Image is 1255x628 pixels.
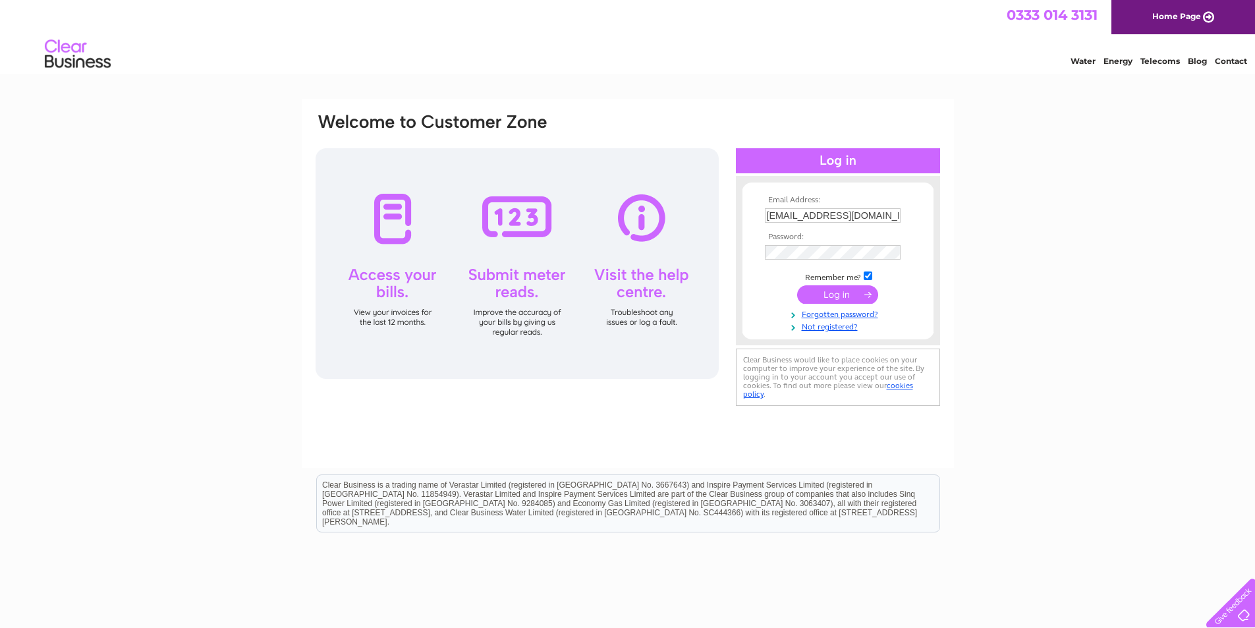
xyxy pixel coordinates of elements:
[765,307,914,320] a: Forgotten password?
[1140,56,1180,66] a: Telecoms
[743,381,913,399] a: cookies policy
[762,233,914,242] th: Password:
[762,196,914,205] th: Email Address:
[762,270,914,283] td: Remember me?
[1007,7,1098,23] a: 0333 014 3131
[1071,56,1096,66] a: Water
[765,320,914,332] a: Not registered?
[736,349,940,406] div: Clear Business would like to place cookies on your computer to improve your experience of the sit...
[44,34,111,74] img: logo.png
[1103,56,1132,66] a: Energy
[797,285,878,304] input: Submit
[317,7,939,64] div: Clear Business is a trading name of Verastar Limited (registered in [GEOGRAPHIC_DATA] No. 3667643...
[1215,56,1247,66] a: Contact
[1188,56,1207,66] a: Blog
